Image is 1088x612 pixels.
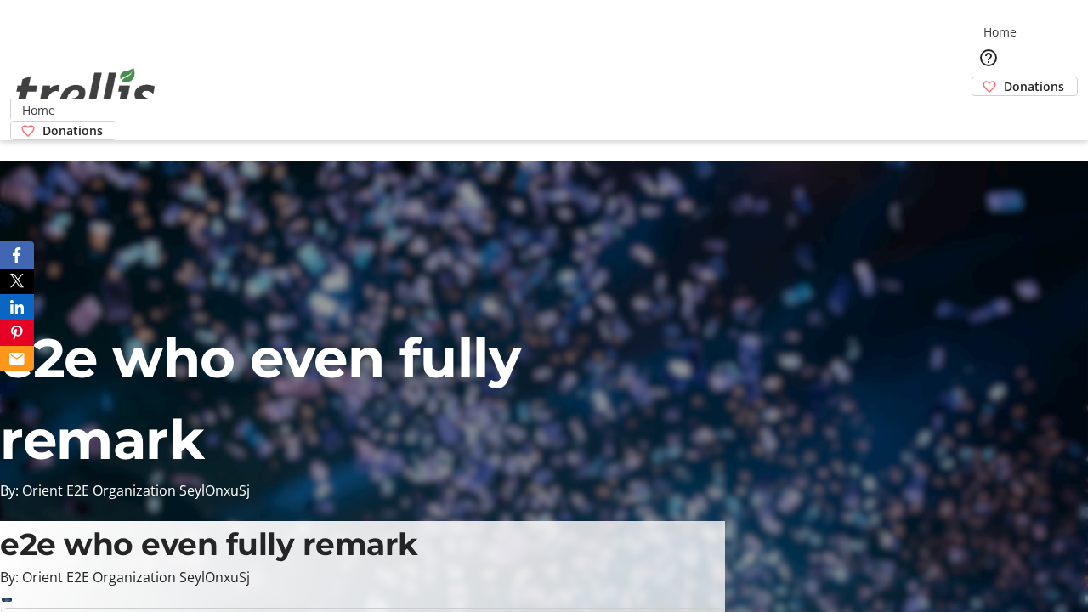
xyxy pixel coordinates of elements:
[22,101,55,119] span: Home
[983,23,1017,41] span: Home
[11,101,65,119] a: Home
[972,23,1027,41] a: Home
[1004,77,1064,95] span: Donations
[42,122,103,139] span: Donations
[972,41,1006,75] button: Help
[972,76,1078,96] a: Donations
[972,96,1006,130] button: Cart
[10,49,161,134] img: Orient E2E Organization SeylOnxuSj's Logo
[10,121,116,140] a: Donations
